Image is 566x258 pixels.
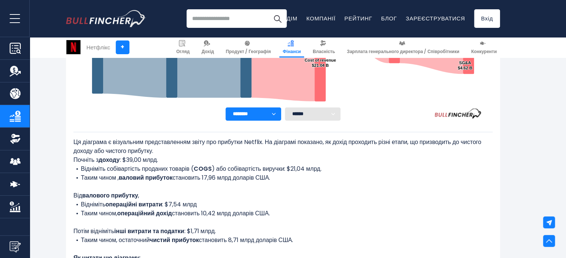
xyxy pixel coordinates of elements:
font: становить 17,96 млрд доларів США. [172,173,270,182]
font: , [138,191,139,200]
font: валового прибутку [82,191,138,200]
font: Таким чином, [81,209,117,218]
font: операційний дохід [117,209,172,218]
font: Потім відніміть [73,227,114,235]
font: : $1,71 млрд. [184,227,215,235]
a: Продукт / Географія [223,37,274,58]
a: Конкуренти [468,37,500,58]
font: доходу [99,156,120,164]
a: + [116,40,129,54]
a: Огляд [173,37,193,58]
font: Відніміть собівартість проданих товарів ( [81,164,194,173]
font: Власність [313,48,335,55]
font: : $7,54 млрд [162,200,197,209]
img: Логотип Снігура [66,10,146,27]
font: становить 10,42 млрд доларів США. [172,209,270,218]
font: Таким чином, остаточний [81,236,149,244]
a: Дім [287,14,297,22]
a: Компанії [306,14,336,22]
font: інші витрати та податки [114,227,184,235]
a: Зареєструватися [406,14,465,22]
font: ) або собівартість виручки: $21,04 млрд. [212,164,322,173]
font: Фінанси [283,48,301,55]
font: чистий прибуток [149,236,199,244]
font: Вхід [481,14,493,22]
font: Нетфлікс [86,43,110,51]
font: Відніміть [81,200,105,209]
a: Зарплата генерального директора / Співробітники [343,37,463,58]
font: Дохід [201,48,214,55]
a: Вхід [474,9,500,28]
font: Таким чином , [81,173,119,182]
a: Блог [381,14,396,22]
text: Cost of revenue $21.04 B [305,58,336,68]
button: Пошук [268,9,287,28]
a: Перейти на головну сторінку [66,10,146,27]
a: Дохід [198,37,217,58]
font: валовий прибуток [119,173,172,182]
img: Власність [10,133,21,144]
font: Почніть з [73,156,99,164]
font: операційні витрати [105,200,162,209]
font: + [121,43,124,51]
a: Власність [309,37,338,58]
font: Ця діаграма є візуальним представленням звіту про прибутки Netflix. На діаграмі показано, як дохі... [73,138,481,155]
font: Від [73,191,82,200]
font: Зарплата генерального директора / Співробітники [347,48,459,55]
a: Фінанси [279,37,304,58]
font: : $39,00 млрд. [120,156,158,164]
text: SG&A $4.62 B [458,61,472,70]
font: Конкуренти [471,48,497,55]
a: Рейтинг [344,14,372,22]
font: становить 8,71 млрд доларів США. [199,236,293,244]
img: Логотип NFLX [66,40,80,54]
font: COGS [194,164,212,173]
font: Огляд [176,48,190,55]
font: Продукт / Географія [226,48,271,55]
